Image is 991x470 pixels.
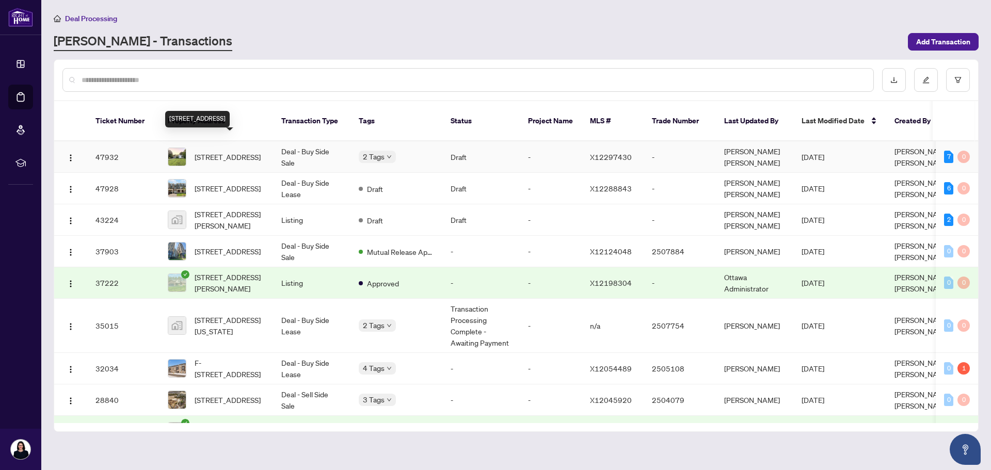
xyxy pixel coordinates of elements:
[387,397,392,402] span: down
[582,101,644,141] th: MLS #
[520,173,582,204] td: -
[87,353,159,384] td: 32034
[442,267,520,299] td: -
[944,214,953,226] div: 2
[802,184,824,193] span: [DATE]
[67,365,75,374] img: Logo
[62,360,79,377] button: Logo
[890,76,898,84] span: download
[894,178,950,199] span: [PERSON_NAME] [PERSON_NAME]
[802,115,865,126] span: Last Modified Date
[87,416,159,447] td: 26918
[944,394,953,406] div: 0
[644,384,716,416] td: 2504079
[644,173,716,204] td: -
[54,15,61,22] span: home
[922,76,930,84] span: edit
[67,397,75,405] img: Logo
[387,366,392,371] span: down
[87,141,159,173] td: 47932
[159,101,273,141] th: Property Address
[168,242,186,260] img: thumbnail-img
[350,101,442,141] th: Tags
[520,267,582,299] td: -
[168,148,186,166] img: thumbnail-img
[590,247,632,256] span: X12124048
[168,274,186,291] img: thumbnail-img
[590,395,632,404] span: X12045920
[894,358,950,379] span: [PERSON_NAME] [PERSON_NAME]
[273,353,350,384] td: Deal - Buy Side Lease
[716,299,793,353] td: [PERSON_NAME]
[894,147,950,167] span: [PERSON_NAME] [PERSON_NAME]
[716,141,793,173] td: [PERSON_NAME] [PERSON_NAME]
[957,245,970,257] div: 0
[168,317,186,334] img: thumbnail-img
[168,180,186,197] img: thumbnail-img
[802,395,824,404] span: [DATE]
[273,236,350,267] td: Deal - Buy Side Sale
[442,416,520,447] td: -
[716,173,793,204] td: [PERSON_NAME] [PERSON_NAME]
[520,416,582,447] td: -
[273,267,350,299] td: Listing
[590,152,632,161] span: X12297430
[944,319,953,332] div: 0
[195,208,265,231] span: [STREET_ADDRESS][PERSON_NAME]
[363,362,385,374] span: 4 Tags
[54,33,232,51] a: [PERSON_NAME] - Transactions
[716,353,793,384] td: [PERSON_NAME]
[273,299,350,353] td: Deal - Buy Side Lease
[716,101,793,141] th: Last Updated By
[273,416,350,447] td: Listing
[894,272,950,293] span: [PERSON_NAME] [PERSON_NAME]
[802,278,824,287] span: [DATE]
[168,211,186,229] img: thumbnail-img
[590,278,632,287] span: X12198304
[87,267,159,299] td: 37222
[8,8,33,27] img: logo
[195,357,265,380] span: F-[STREET_ADDRESS]
[62,212,79,228] button: Logo
[882,68,906,92] button: download
[946,68,970,92] button: filter
[802,364,824,373] span: [DATE]
[363,151,385,163] span: 2 Tags
[367,246,434,257] span: Mutual Release Approved
[87,173,159,204] td: 47928
[195,183,261,194] span: [STREET_ADDRESS]
[802,215,824,224] span: [DATE]
[520,101,582,141] th: Project Name
[168,391,186,409] img: thumbnail-img
[67,280,75,288] img: Logo
[957,277,970,289] div: 0
[87,384,159,416] td: 28840
[62,243,79,260] button: Logo
[944,182,953,195] div: 6
[442,204,520,236] td: Draft
[802,247,824,256] span: [DATE]
[442,236,520,267] td: -
[168,360,186,377] img: thumbnail-img
[716,236,793,267] td: [PERSON_NAME]
[644,141,716,173] td: -
[62,149,79,165] button: Logo
[387,154,392,159] span: down
[442,299,520,353] td: Transaction Processing Complete - Awaiting Payment
[590,184,632,193] span: X12288843
[87,236,159,267] td: 37903
[195,246,261,257] span: [STREET_ADDRESS]
[520,384,582,416] td: -
[442,173,520,204] td: Draft
[644,299,716,353] td: 2507754
[67,248,75,256] img: Logo
[716,384,793,416] td: [PERSON_NAME]
[65,14,117,23] span: Deal Processing
[62,317,79,334] button: Logo
[367,183,383,195] span: Draft
[957,214,970,226] div: 0
[67,217,75,225] img: Logo
[944,151,953,163] div: 7
[716,416,793,447] td: [PERSON_NAME]
[520,299,582,353] td: -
